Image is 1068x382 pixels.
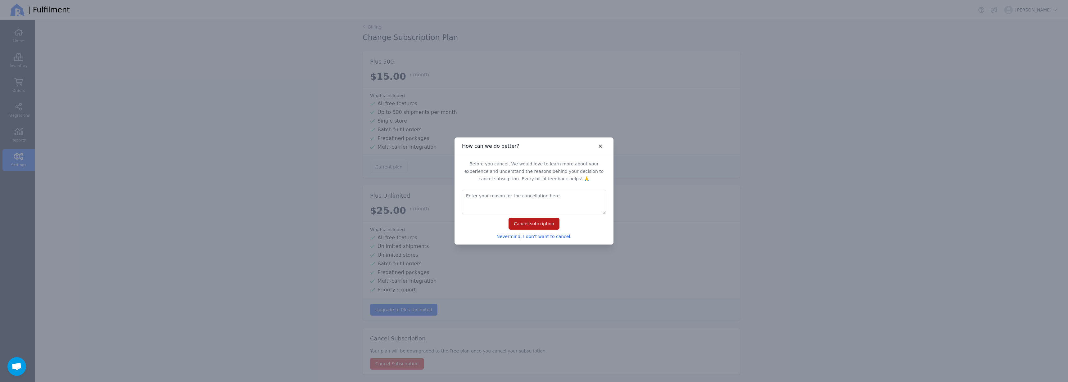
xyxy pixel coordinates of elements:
[514,221,554,226] span: Cancel subcription
[462,142,519,150] h3: How can we do better?
[464,161,604,181] span: Before you cancel, We would love to learn more about your experience and understand the reasons b...
[496,234,572,239] span: Nevermind, I don't want to cancel.
[509,218,559,230] button: Cancel subcription
[28,5,70,15] span: | Fulfilment
[496,233,572,240] button: Nevermind, I don't want to cancel.
[7,357,26,376] div: Open chat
